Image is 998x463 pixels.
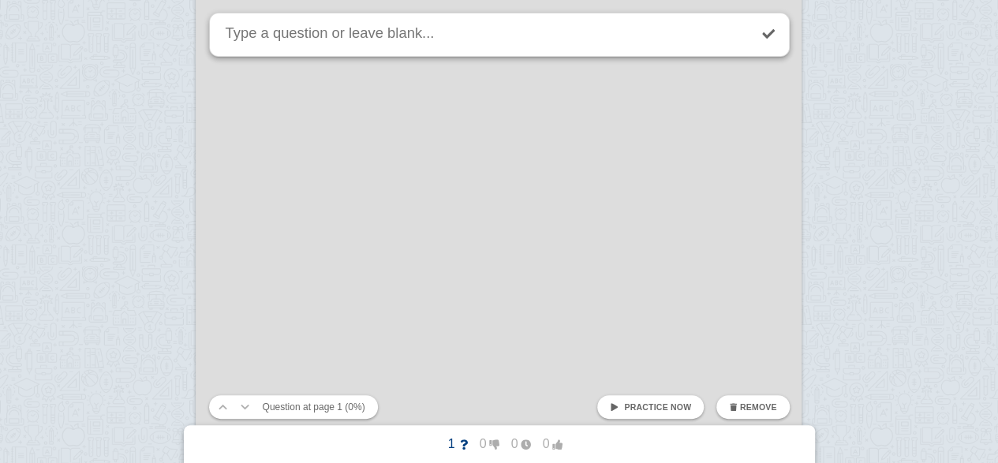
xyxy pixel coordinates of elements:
span: 0 [468,437,499,451]
button: 1000 [424,431,575,457]
button: Remove [716,395,789,419]
span: 0 [499,437,531,451]
span: Remove [740,402,777,412]
span: 1 [436,437,468,451]
button: Question at page 1 (0%) [256,395,372,419]
span: Practice now [624,402,691,412]
a: Practice now [597,395,704,419]
span: 0 [531,437,563,451]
